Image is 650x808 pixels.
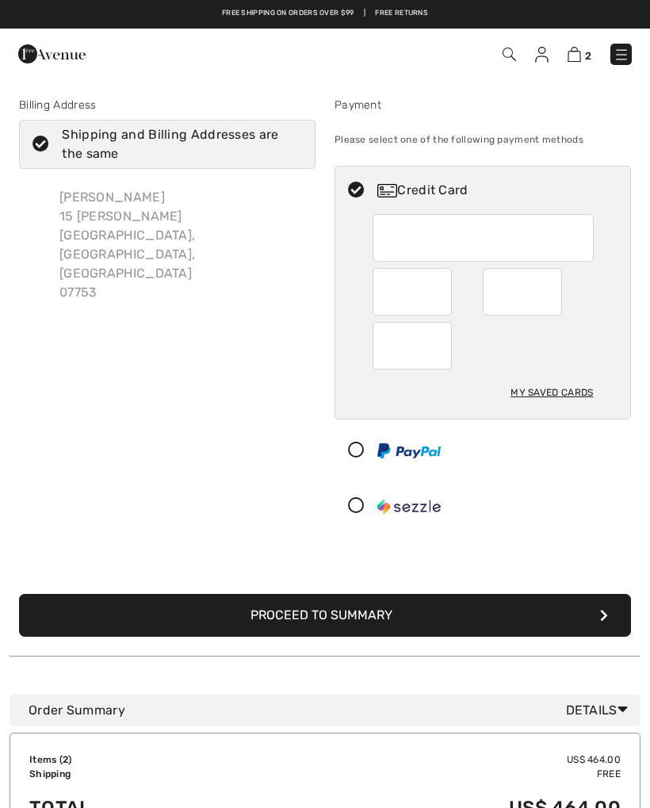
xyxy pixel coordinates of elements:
[385,274,442,310] iframe: Secure Credit Card Frame - Expiration Month
[495,274,552,310] iframe: Secure Credit Card Frame - Expiration Year
[568,47,581,62] img: Shopping Bag
[510,379,593,406] div: My Saved Cards
[377,499,441,515] img: Sezzle
[18,45,86,60] a: 1ère Avenue
[62,125,292,163] div: Shipping and Billing Addresses are the same
[19,594,631,637] button: Proceed to Summary
[377,184,397,197] img: Credit Card
[385,220,583,256] iframe: Secure Credit Card Frame - Credit Card Number
[335,97,631,113] div: Payment
[503,48,516,61] img: Search
[614,47,629,63] img: Menu
[19,97,315,113] div: Billing Address
[375,8,428,19] a: Free Returns
[566,701,634,720] span: Details
[585,50,591,62] span: 2
[63,754,68,765] span: 2
[18,38,86,70] img: 1ère Avenue
[535,47,549,63] img: My Info
[335,120,631,159] div: Please select one of the following payment methods
[377,181,620,200] div: Credit Card
[222,8,354,19] a: Free shipping on orders over $99
[239,767,621,781] td: Free
[29,767,239,781] td: Shipping
[377,443,441,458] img: PayPal
[385,327,442,364] iframe: Secure Credit Card Frame - CVV
[568,44,591,63] a: 2
[29,701,634,720] div: Order Summary
[239,752,621,767] td: US$ 464.00
[47,175,315,315] div: [PERSON_NAME] 15 [PERSON_NAME] [GEOGRAPHIC_DATA], [GEOGRAPHIC_DATA], [GEOGRAPHIC_DATA] 07753
[29,752,239,767] td: Items ( )
[364,8,365,19] span: |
